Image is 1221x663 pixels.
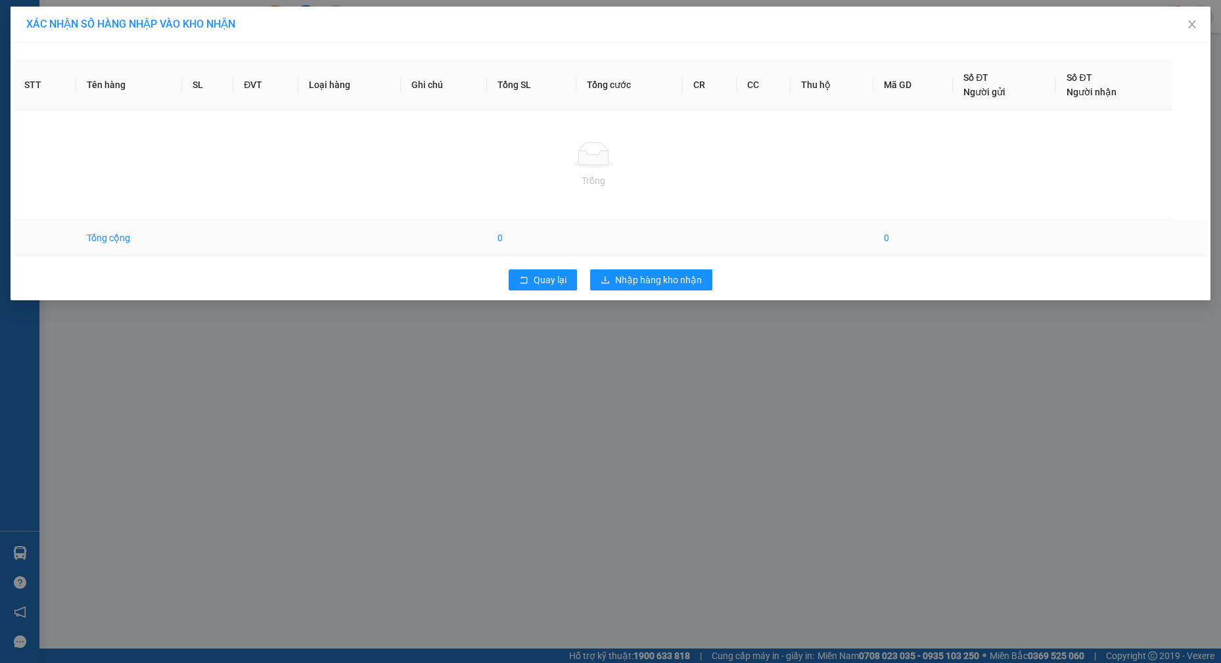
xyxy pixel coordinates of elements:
th: CR [683,60,737,110]
button: downloadNhập hàng kho nhận [590,269,712,290]
div: hòa [103,43,186,58]
th: Loại hàng [298,60,401,110]
span: Nhập hàng kho nhận [615,273,702,287]
span: Gửi: [11,12,32,26]
th: STT [14,60,76,110]
th: Tổng SL [487,60,576,110]
button: rollbackQuay lại [509,269,577,290]
th: Thu hộ [791,60,873,110]
span: Quay lại [534,273,566,287]
th: Mã GD [873,60,953,110]
span: Người gửi [963,87,1005,97]
th: Tên hàng [76,60,182,110]
td: 0 [873,220,953,256]
span: XÁC NHẬN SỐ HÀNG NHẬP VÀO KHO NHẬN [26,18,235,30]
div: 40.000 [10,85,96,101]
td: 0 [487,220,576,256]
span: Nhận: [103,12,135,26]
th: SL [182,60,234,110]
th: CC [737,60,791,110]
div: Trống [24,173,1162,188]
span: Người nhận [1067,87,1117,97]
div: PHONG [11,27,94,43]
span: CR : [10,86,30,100]
span: rollback [519,275,528,286]
th: ĐVT [233,60,298,110]
span: Số ĐT [1067,72,1092,83]
span: Số ĐT [963,72,988,83]
button: Close [1174,7,1210,43]
span: download [601,275,610,286]
div: Trạm 114 [11,11,94,27]
div: Quận 10 [103,11,186,43]
span: close [1187,19,1197,30]
td: Tổng cộng [76,220,182,256]
th: Tổng cước [576,60,683,110]
th: Ghi chú [401,60,487,110]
